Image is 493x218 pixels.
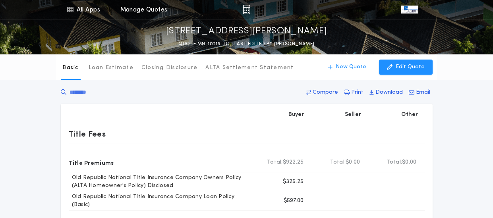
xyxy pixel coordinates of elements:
button: Download [367,85,405,100]
img: vs-icon [401,6,418,14]
p: $325.25 [283,178,304,186]
p: Closing Disclosure [141,64,198,72]
p: ALTA Settlement Statement [205,64,294,72]
button: Compare [304,85,340,100]
p: Email [416,89,430,96]
p: Basic [62,64,78,72]
b: Total: [267,158,283,166]
p: Old Republic National Title Insurance Company Loan Policy (Basic) [69,193,254,209]
span: $922.25 [283,158,304,166]
p: Compare [313,89,338,96]
button: Email [406,85,433,100]
p: New Quote [336,63,366,71]
b: Total: [387,158,402,166]
p: QUOTE MN-10213-TC - LAST EDITED BY [PERSON_NAME] [178,40,314,48]
p: Old Republic National Title Insurance Company Owners Policy (ALTA Homeowner's Policy) Disclosed [69,174,254,190]
p: Other [401,111,418,119]
img: img [243,5,250,14]
p: [STREET_ADDRESS][PERSON_NAME] [166,25,327,38]
button: Edit Quote [379,60,433,75]
p: Loan Estimate [89,64,133,72]
b: Total: [330,158,346,166]
p: Print [351,89,363,96]
p: Title Fees [69,127,106,140]
p: Edit Quote [396,63,425,71]
span: $0.00 [402,158,416,166]
p: Title Premiums [69,156,114,169]
p: Buyer [288,111,304,119]
span: $0.00 [346,158,360,166]
p: Download [375,89,403,96]
button: Print [342,85,366,100]
p: $597.00 [284,197,304,205]
button: New Quote [320,60,374,75]
p: Seller [345,111,362,119]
